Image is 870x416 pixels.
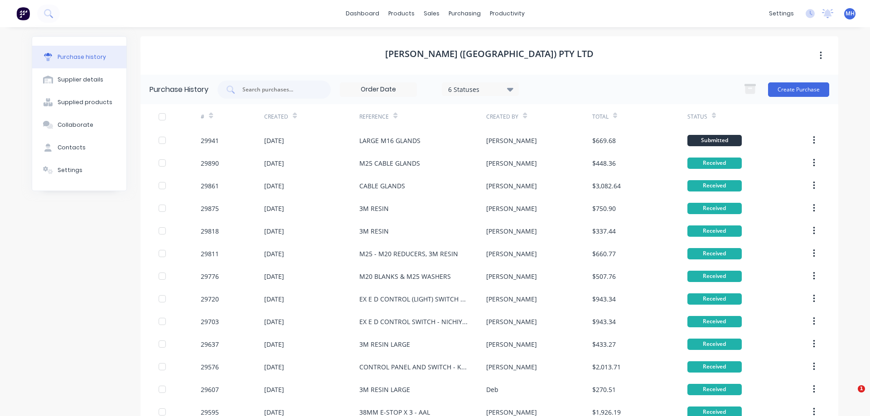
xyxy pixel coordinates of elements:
div: [DATE] [264,339,284,349]
div: $337.44 [592,226,616,236]
div: 29637 [201,339,219,349]
div: $270.51 [592,385,616,394]
div: $669.68 [592,136,616,145]
a: dashboard [341,7,384,20]
div: $2,013.71 [592,362,621,372]
span: MH [846,10,855,18]
div: 29703 [201,317,219,326]
div: M25 CABLE GLANDS [359,158,420,168]
button: Supplied products [32,91,126,114]
div: Deb [486,385,498,394]
div: [DATE] [264,249,284,258]
div: 29576 [201,362,219,372]
div: [PERSON_NAME] [486,362,537,372]
div: [DATE] [264,226,284,236]
iframe: Intercom live chat [839,385,861,407]
div: 3M RESIN LARGE [359,339,410,349]
div: Received [687,271,742,282]
div: settings [764,7,798,20]
div: [DATE] [264,272,284,281]
div: purchasing [444,7,485,20]
div: Received [687,339,742,350]
span: 1 [858,385,865,392]
div: [DATE] [264,294,284,304]
div: 29890 [201,158,219,168]
div: [DATE] [264,362,284,372]
div: Supplier details [58,76,103,84]
div: $660.77 [592,249,616,258]
div: EX E D CONTROL SWITCH - NICHIYU FBT18 Z2 X 2 [359,317,468,326]
div: $433.27 [592,339,616,349]
button: Collaborate [32,114,126,136]
div: [PERSON_NAME] [486,158,537,168]
div: [PERSON_NAME] [486,317,537,326]
div: EX E D CONTROL (LIGHT) SWITCH X 2 - HELI [359,294,468,304]
div: [PERSON_NAME] [486,181,537,191]
div: $507.76 [592,272,616,281]
button: Contacts [32,136,126,159]
div: $943.34 [592,294,616,304]
div: [DATE] [264,385,284,394]
div: [DATE] [264,136,284,145]
input: Search purchases... [242,85,317,94]
div: 29941 [201,136,219,145]
div: Supplied products [58,98,112,106]
div: 3M RESIN [359,204,389,213]
div: M20 BLANKS & M25 WASHERS [359,272,451,281]
div: 29720 [201,294,219,304]
div: Contacts [58,143,86,152]
div: [PERSON_NAME] [486,136,537,145]
div: [PERSON_NAME] [486,272,537,281]
div: Received [687,293,742,305]
div: 29607 [201,385,219,394]
div: 29776 [201,272,219,281]
div: Reference [359,113,389,121]
div: [DATE] [264,204,284,213]
div: $3,082.64 [592,181,621,191]
div: Total [592,113,609,121]
div: [PERSON_NAME] [486,204,537,213]
div: Purchase history [58,53,106,61]
div: CONTROL PANEL AND SWITCH - KOMATSU FD25 ELEC-START [359,362,468,372]
div: [DATE] [264,181,284,191]
div: Received [687,248,742,259]
div: M25 - M20 REDUCERS, 3M RESIN [359,249,458,258]
button: Purchase history [32,46,126,68]
div: [DATE] [264,158,284,168]
div: Created [264,113,288,121]
div: Received [687,316,742,327]
div: Submitted [687,135,742,146]
div: $750.90 [592,204,616,213]
div: [PERSON_NAME] [486,249,537,258]
button: Create Purchase [768,82,829,97]
div: # [201,113,204,121]
div: [DATE] [264,317,284,326]
div: 6 Statuses [448,84,513,94]
div: Received [687,203,742,214]
button: Settings [32,159,126,182]
img: Factory [16,7,30,20]
div: 3M RESIN [359,226,389,236]
div: [PERSON_NAME] [486,294,537,304]
div: Received [687,361,742,373]
input: Order Date [340,83,416,96]
div: Received [687,180,742,191]
div: Received [687,158,742,169]
div: 29811 [201,249,219,258]
div: Created By [486,113,518,121]
button: Supplier details [32,68,126,91]
div: 29875 [201,204,219,213]
div: productivity [485,7,529,20]
div: $943.34 [592,317,616,326]
div: 29861 [201,181,219,191]
div: CABLE GLANDS [359,181,405,191]
div: [PERSON_NAME] [486,339,537,349]
div: Received [687,384,742,395]
div: Received [687,225,742,237]
div: Settings [58,166,82,174]
div: LARGE M16 GLANDS [359,136,420,145]
div: 29818 [201,226,219,236]
div: [PERSON_NAME] [486,226,537,236]
div: $448.36 [592,158,616,168]
div: 3M RESIN LARGE [359,385,410,394]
